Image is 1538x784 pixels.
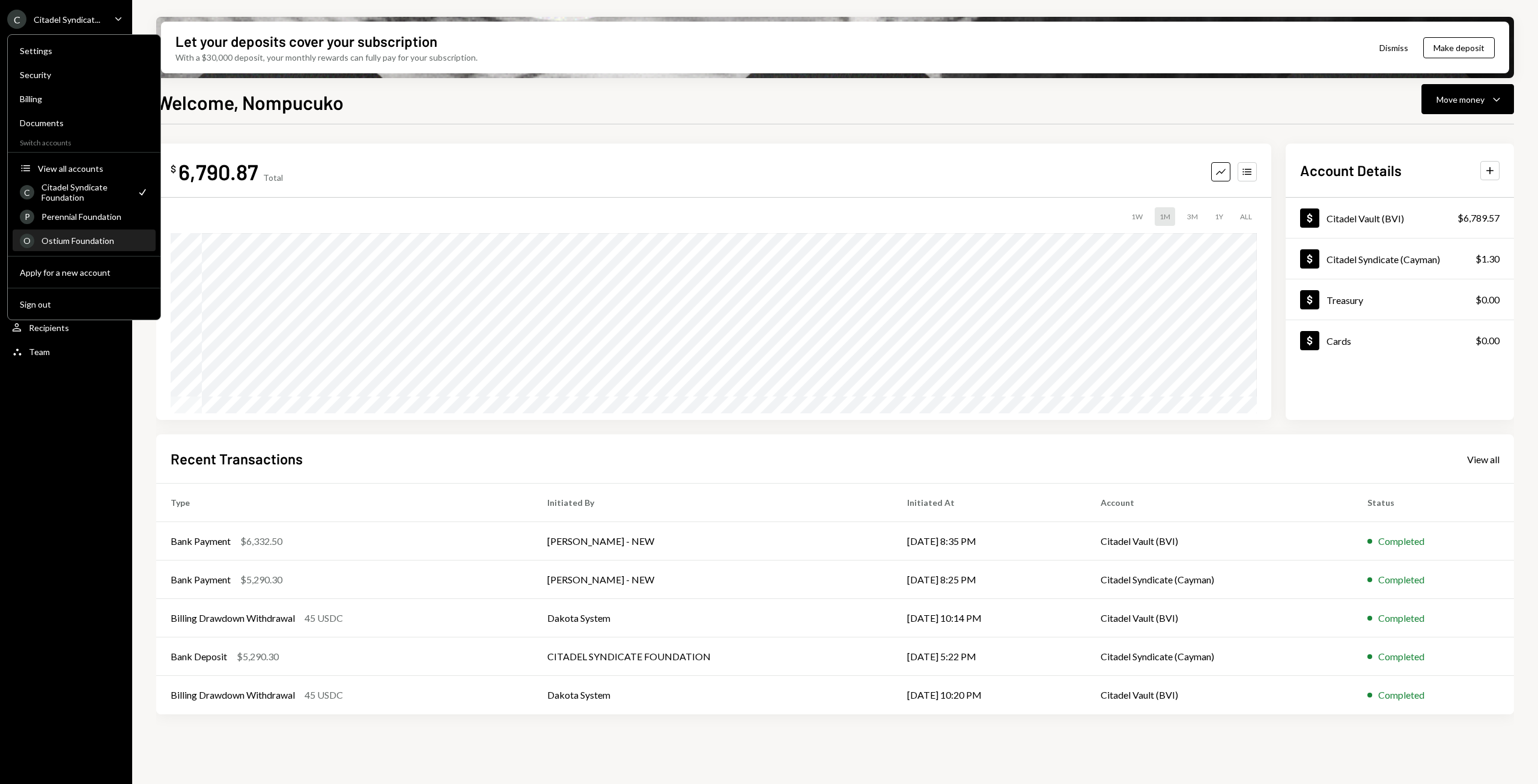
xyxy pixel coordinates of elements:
td: [PERSON_NAME] - NEW [533,522,893,561]
div: 45 USDC [305,611,343,625]
div: 3M [1182,207,1203,226]
a: Recipients [7,317,125,338]
td: [PERSON_NAME] - NEW [533,561,893,599]
td: [DATE] 5:22 PM [893,637,1086,676]
button: Move money [1421,84,1514,114]
td: [DATE] 10:14 PM [893,599,1086,637]
button: View all accounts [13,158,156,180]
td: Dakota System [533,599,893,637]
div: Security [20,70,148,80]
div: Bank Payment [171,534,231,548]
a: Documents [13,112,156,133]
div: View all accounts [38,163,148,174]
div: 1M [1155,207,1175,226]
div: Bank Deposit [171,649,227,664]
td: CITADEL SYNDICATE FOUNDATION [533,637,893,676]
div: Completed [1378,573,1424,587]
div: 6,790.87 [178,158,258,185]
div: View all [1467,454,1500,466]
th: Initiated At [893,484,1086,522]
div: C [7,10,26,29]
td: [DATE] 8:35 PM [893,522,1086,561]
div: 1Y [1210,207,1228,226]
a: PPerennial Foundation [13,205,156,227]
div: $ [171,163,176,175]
div: Citadel Syndicat... [34,14,100,25]
th: Type [156,484,533,522]
td: Citadel Vault (BVI) [1086,676,1353,714]
button: Sign out [13,294,156,315]
div: 45 USDC [305,688,343,702]
div: Completed [1378,534,1424,548]
td: [DATE] 10:20 PM [893,676,1086,714]
div: Billing Drawdown Withdrawal [171,611,295,625]
button: Make deposit [1423,37,1495,58]
div: Sign out [20,299,148,309]
div: $6,332.50 [240,534,282,548]
div: Move money [1436,93,1485,106]
div: Billing [20,94,148,104]
div: Citadel Syndicate Foundation [41,182,129,202]
td: Citadel Syndicate (Cayman) [1086,637,1353,676]
div: Completed [1378,649,1424,664]
div: $5,290.30 [240,573,282,587]
button: Dismiss [1364,34,1423,62]
th: Account [1086,484,1353,522]
a: Citadel Vault (BVI)$6,789.57 [1286,198,1514,238]
h2: Account Details [1300,160,1402,180]
a: Settings [13,40,156,61]
div: ALL [1235,207,1257,226]
div: Completed [1378,688,1424,702]
div: Team [29,347,50,357]
div: Settings [20,46,148,56]
div: Citadel Vault (BVI) [1327,213,1404,224]
div: $0.00 [1476,333,1500,348]
div: Treasury [1327,294,1363,306]
div: $6,789.57 [1457,211,1500,225]
div: Total [263,172,283,183]
a: View all [1467,452,1500,466]
td: Dakota System [533,676,893,714]
td: Citadel Vault (BVI) [1086,522,1353,561]
div: Documents [20,118,148,128]
div: 1W [1126,207,1147,226]
div: Citadel Syndicate (Cayman) [1327,254,1440,265]
div: Recipients [29,323,69,333]
a: Cards$0.00 [1286,320,1514,360]
div: $5,290.30 [237,649,279,664]
td: Citadel Syndicate (Cayman) [1086,561,1353,599]
div: Billing Drawdown Withdrawal [171,688,295,702]
div: P [20,210,34,224]
div: Cards [1327,335,1351,347]
div: Switch accounts [8,136,160,147]
a: Team [7,341,125,362]
h2: Recent Transactions [171,449,303,469]
th: Status [1353,484,1514,522]
td: Citadel Vault (BVI) [1086,599,1353,637]
div: Completed [1378,611,1424,625]
div: C [20,185,34,199]
a: Security [13,64,156,85]
th: Initiated By [533,484,893,522]
td: [DATE] 8:25 PM [893,561,1086,599]
div: Bank Payment [171,573,231,587]
a: Billing [13,88,156,109]
div: O [20,234,34,248]
button: Apply for a new account [13,262,156,284]
a: OOstium Foundation [13,229,156,251]
div: Ostium Foundation [41,236,148,246]
div: $0.00 [1476,293,1500,307]
div: Apply for a new account [20,267,148,278]
a: Treasury$0.00 [1286,279,1514,320]
div: Perennial Foundation [41,211,148,222]
div: $1.30 [1476,252,1500,266]
a: Citadel Syndicate (Cayman)$1.30 [1286,239,1514,279]
div: Let your deposits cover your subscription [175,31,437,51]
div: With a $30,000 deposit, your monthly rewards can fully pay for your subscription. [175,51,478,64]
h1: Welcome, Nompucuko [156,90,344,114]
